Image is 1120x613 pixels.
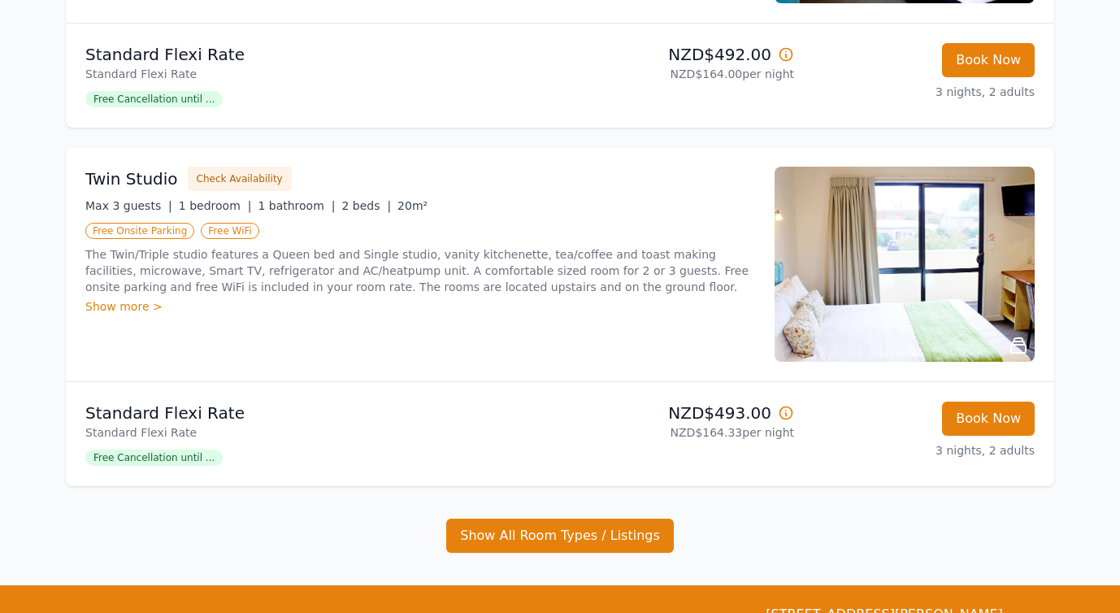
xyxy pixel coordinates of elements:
[942,402,1035,436] button: Book Now
[85,450,223,466] span: Free Cancellation until ...
[85,246,755,295] p: The Twin/Triple studio features a Queen bed and Single studio, vanity kitchenette, tea/coffee and...
[85,424,553,441] p: Standard Flexi Rate
[85,223,194,239] span: Free Onsite Parking
[258,199,335,212] span: 1 bathroom |
[85,91,223,107] span: Free Cancellation until ...
[85,66,553,82] p: Standard Flexi Rate
[807,442,1035,459] p: 3 nights, 2 adults
[807,84,1035,100] p: 3 nights, 2 adults
[85,167,178,190] h3: Twin Studio
[179,199,252,212] span: 1 bedroom |
[567,402,794,424] p: NZD$493.00
[85,199,172,212] span: Max 3 guests |
[567,424,794,441] p: NZD$164.33 per night
[341,199,391,212] span: 2 beds |
[397,199,428,212] span: 20m²
[188,167,292,191] button: Check Availability
[85,402,553,424] p: Standard Flexi Rate
[942,43,1035,77] button: Book Now
[85,43,553,66] p: Standard Flexi Rate
[201,223,259,239] span: Free WiFi
[567,43,794,66] p: NZD$492.00
[85,298,755,315] div: Show more >
[446,519,674,553] button: Show All Room Types / Listings
[567,66,794,82] p: NZD$164.00 per night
